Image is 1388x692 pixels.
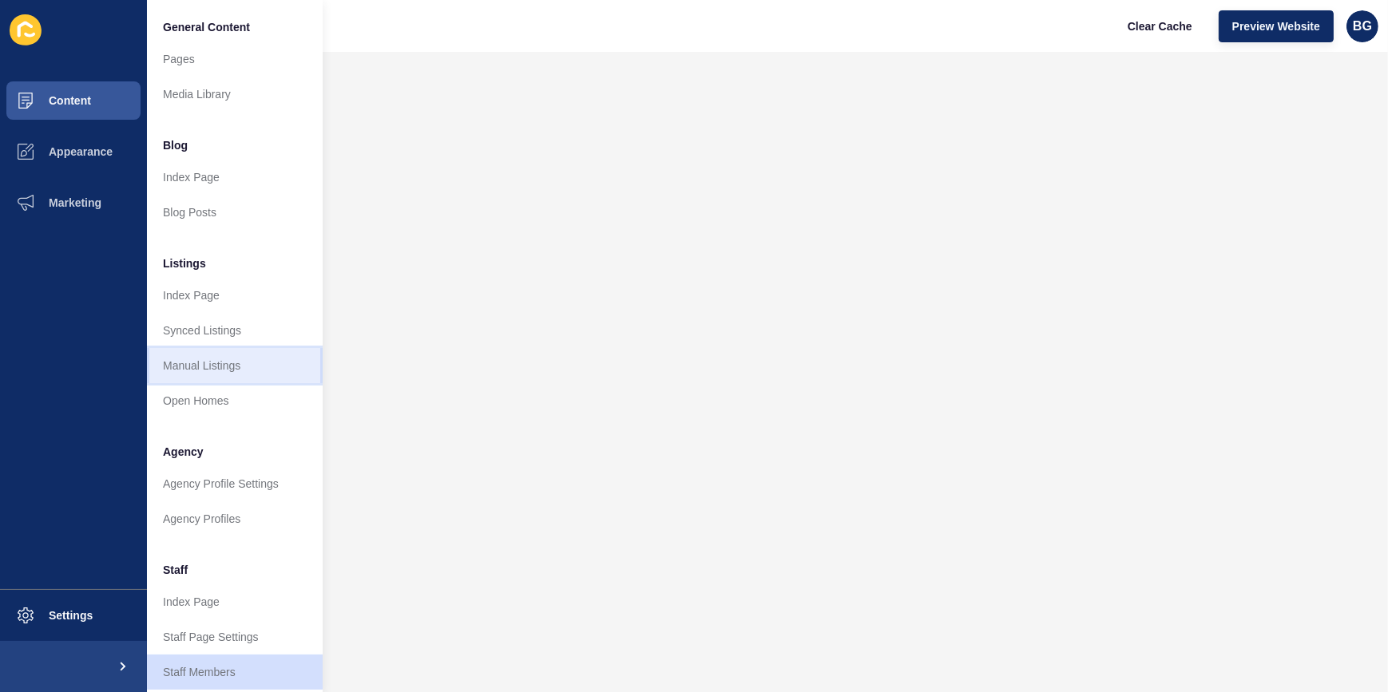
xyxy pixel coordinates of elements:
span: Clear Cache [1128,18,1192,34]
a: Index Page [147,278,323,313]
a: Blog Posts [147,195,323,230]
a: Manual Listings [147,348,323,383]
button: Clear Cache [1114,10,1206,42]
a: Agency Profile Settings [147,466,323,501]
a: Staff Members [147,654,323,690]
a: Staff Page Settings [147,619,323,654]
button: Preview Website [1219,10,1334,42]
span: BG [1353,18,1372,34]
a: Open Homes [147,383,323,418]
span: Listings [163,255,206,271]
a: Pages [147,42,323,77]
span: Preview Website [1232,18,1320,34]
span: Agency [163,444,204,460]
a: Synced Listings [147,313,323,348]
a: Media Library [147,77,323,112]
a: Index Page [147,160,323,195]
span: Staff [163,562,188,578]
span: Blog [163,137,188,153]
a: Index Page [147,584,323,619]
a: Agency Profiles [147,501,323,536]
span: General Content [163,19,250,35]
